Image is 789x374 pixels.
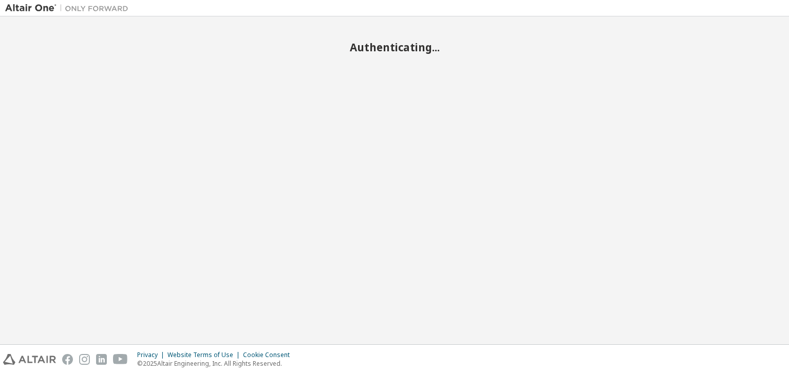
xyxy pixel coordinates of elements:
[137,359,296,368] p: © 2025 Altair Engineering, Inc. All Rights Reserved.
[62,354,73,365] img: facebook.svg
[96,354,107,365] img: linkedin.svg
[167,351,243,359] div: Website Terms of Use
[113,354,128,365] img: youtube.svg
[243,351,296,359] div: Cookie Consent
[79,354,90,365] img: instagram.svg
[3,354,56,365] img: altair_logo.svg
[137,351,167,359] div: Privacy
[5,3,134,13] img: Altair One
[5,41,784,54] h2: Authenticating...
